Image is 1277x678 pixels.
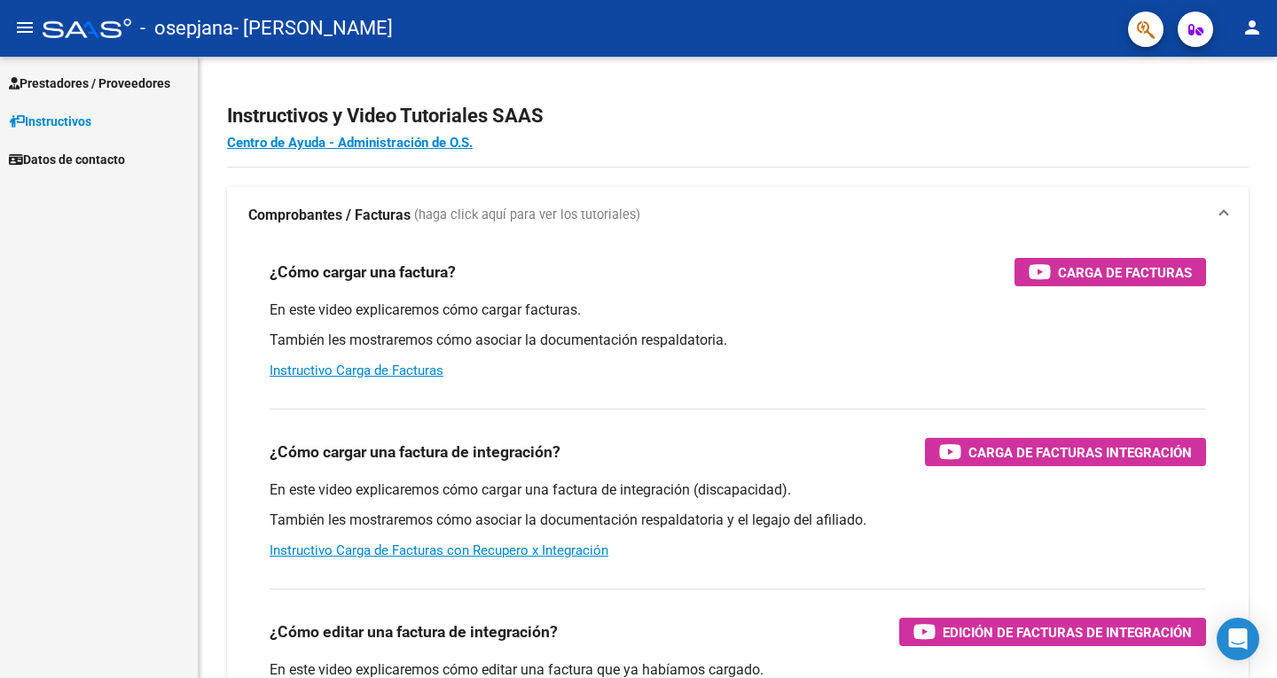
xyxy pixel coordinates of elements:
a: Instructivo Carga de Facturas [270,362,443,378]
button: Edición de Facturas de integración [899,618,1206,646]
span: Edición de Facturas de integración [943,621,1192,643]
mat-expansion-panel-header: Comprobantes / Facturas (haga click aquí para ver los tutoriales) [227,187,1249,244]
span: Carga de Facturas [1058,261,1192,284]
p: También les mostraremos cómo asociar la documentación respaldatoria y el legajo del afiliado. [270,510,1206,530]
a: Instructivo Carga de Facturas con Recupero x Integración [270,542,608,558]
p: En este video explicaremos cómo cargar una factura de integración (discapacidad). [270,480,1206,500]
span: Datos de contacto [9,150,125,169]
span: Carga de Facturas Integración [968,441,1192,464]
p: También les mostraremos cómo asociar la documentación respaldatoria. [270,331,1206,350]
div: Open Intercom Messenger [1217,618,1259,660]
h3: ¿Cómo cargar una factura de integración? [270,440,560,464]
a: Centro de Ayuda - Administración de O.S. [227,135,473,151]
mat-icon: menu [14,17,35,38]
span: Instructivos [9,112,91,131]
h2: Instructivos y Video Tutoriales SAAS [227,99,1249,133]
strong: Comprobantes / Facturas [248,206,411,225]
h3: ¿Cómo cargar una factura? [270,260,456,284]
span: - osepjana [140,9,233,48]
span: - [PERSON_NAME] [233,9,393,48]
button: Carga de Facturas Integración [925,438,1206,466]
h3: ¿Cómo editar una factura de integración? [270,620,558,644]
p: En este video explicaremos cómo cargar facturas. [270,300,1206,320]
span: (haga click aquí para ver los tutoriales) [414,206,640,225]
span: Prestadores / Proveedores [9,74,170,93]
mat-icon: person [1242,17,1263,38]
button: Carga de Facturas [1015,258,1206,286]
